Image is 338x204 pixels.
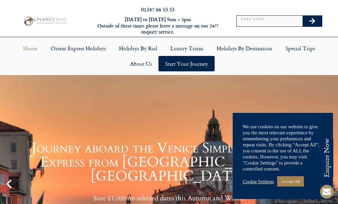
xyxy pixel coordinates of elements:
a: Special Trips [279,41,322,56]
div: Previous slide [3,178,15,190]
a: Cookie Settings [243,179,274,185]
div: We use cookies on our website to give you the most relevant experience by remembering your prefer... [243,124,323,172]
a: About Us [123,56,158,71]
a: Orient Express Holidays [44,41,112,56]
a: Holidays by Destination [210,41,279,56]
a: Start your Journey [158,56,215,71]
nav: Menu [3,41,335,71]
p: Save £1,000 on selected dates this Autumn and Winter [17,194,321,202]
a: Luxury Trains [164,41,210,56]
a: Accept All [277,176,304,187]
h1: Journey aboard the Venice Simplon-Orient-Express from [GEOGRAPHIC_DATA] to [GEOGRAPHIC_DATA] [17,141,321,183]
a: Home [16,41,44,56]
h6: [DATE] to [DATE] 9am – 5pm Outside of these times please leave a message on our 24/7 enquiry serv... [92,16,224,35]
button: Search [303,16,322,26]
img: Planet Rail Train Holidays Logo [22,15,68,26]
a: Holidays by Rail [112,41,164,56]
a: 01347 66 53 33 [141,5,175,13]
